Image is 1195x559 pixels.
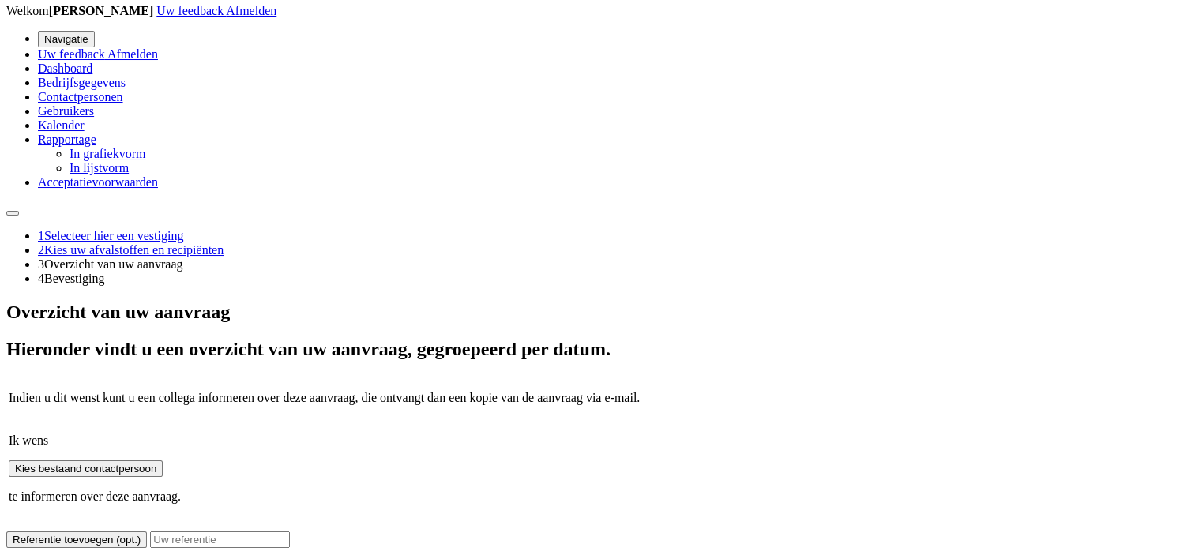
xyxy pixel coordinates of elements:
a: Rapportage [38,133,96,146]
a: Dashboard [38,62,92,75]
span: 3 [38,257,44,271]
p: Ik wens [9,433,1186,448]
p: Indien u dit wenst kunt u een collega informeren over deze aanvraag, die ontvangt dan een kopie v... [9,391,1186,405]
span: 1 [38,229,44,242]
a: Afmelden [226,4,276,17]
a: Gebruikers [38,104,94,118]
span: Welkom [6,4,156,17]
a: Acceptatievoorwaarden [38,175,158,189]
span: Navigatie [44,33,88,45]
span: 4 [38,272,44,285]
a: 1Selecteer hier een vestiging [38,229,183,242]
a: Kalender [38,118,85,132]
span: Kies uw afvalstoffen en recipiënten [44,243,224,257]
a: In lijstvorm [70,161,129,174]
p: te informeren over deze aanvraag. [9,490,1186,504]
a: 2Kies uw afvalstoffen en recipiënten [38,243,224,257]
span: Uw feedback [38,47,105,61]
span: Overzicht van uw aanvraag [44,257,182,271]
span: Uw feedback [156,4,224,17]
a: Bedrijfsgegevens [38,76,126,89]
button: Kies bestaand contactpersoon [9,460,163,477]
span: 2 [38,243,44,257]
a: Uw feedback [156,4,226,17]
strong: [PERSON_NAME] [49,4,153,17]
button: Referentie toevoegen (opt.) [6,531,147,548]
a: In grafiekvorm [70,147,145,160]
a: Contactpersonen [38,90,123,103]
h2: Overzicht van uw aanvraag [6,302,1189,323]
a: Afmelden [107,47,158,61]
h2: Hieronder vindt u een overzicht van uw aanvraag, gegroepeerd per datum. [6,339,1189,360]
input: Uw referentie [150,531,290,548]
a: Uw feedback [38,47,107,61]
span: Bevestiging [44,272,104,285]
span: Selecteer hier een vestiging [44,229,183,242]
button: Navigatie [38,31,95,47]
span: Kies bestaand contactpersoon [15,463,156,475]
